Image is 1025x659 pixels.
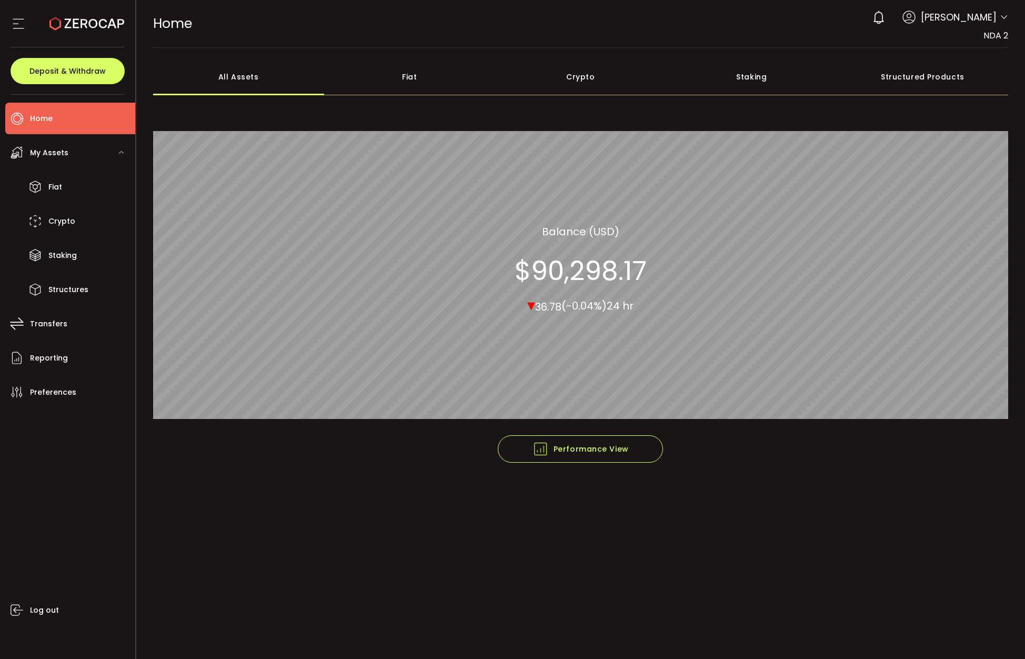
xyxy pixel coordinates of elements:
[153,58,324,95] div: All Assets
[495,58,666,95] div: Crypto
[527,293,535,316] span: ▾
[498,435,663,463] button: Performance View
[11,58,125,84] button: Deposit & Withdraw
[561,298,607,313] span: (-0.04%)
[607,298,634,313] span: 24 hr
[535,299,561,314] span: 36.78
[48,179,62,195] span: Fiat
[29,67,106,75] span: Deposit & Withdraw
[902,545,1025,659] iframe: Chat Widget
[30,351,68,366] span: Reporting
[30,145,68,161] span: My Assets
[48,214,75,229] span: Crypto
[30,603,59,618] span: Log out
[515,255,647,286] section: $90,298.17
[153,14,192,33] span: Home
[666,58,837,95] div: Staking
[837,58,1008,95] div: Structured Products
[532,441,629,457] span: Performance View
[324,58,495,95] div: Fiat
[30,111,53,126] span: Home
[48,248,77,263] span: Staking
[983,29,1008,42] span: NDA 2
[48,282,88,297] span: Structures
[30,385,76,400] span: Preferences
[542,223,619,239] section: Balance (USD)
[921,10,997,24] span: [PERSON_NAME]
[30,316,67,332] span: Transfers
